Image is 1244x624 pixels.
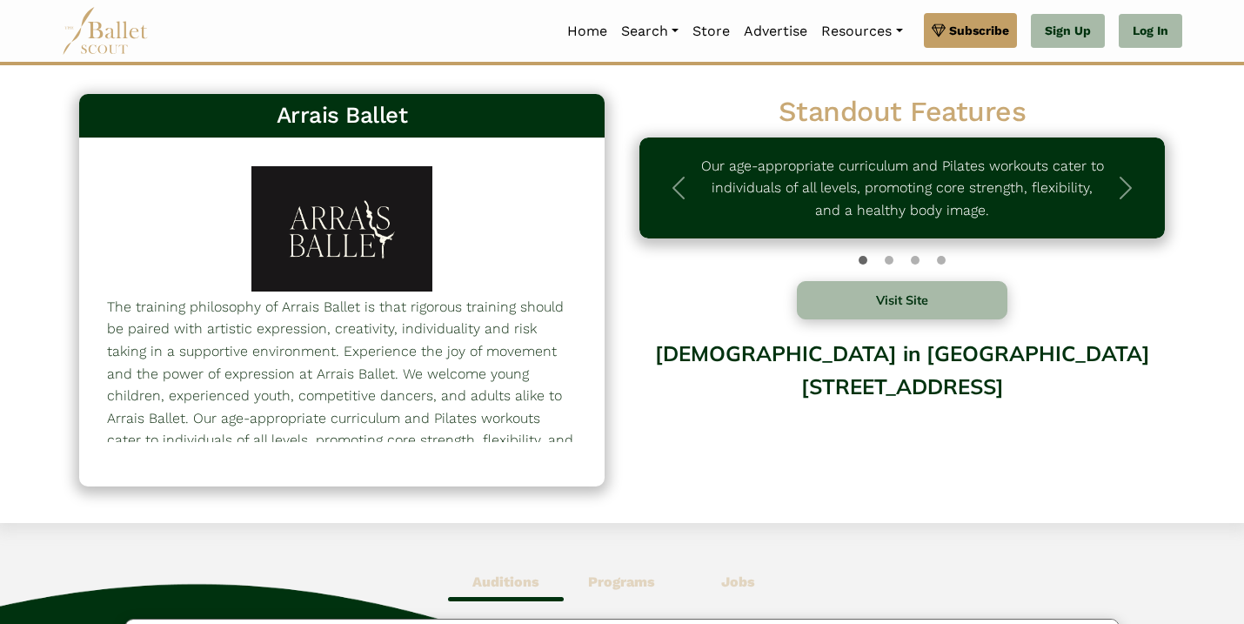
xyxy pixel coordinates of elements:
[949,21,1009,40] span: Subscribe
[911,247,920,273] button: Slide 2
[797,281,1007,319] button: Visit Site
[588,574,655,590] b: Programs
[1031,14,1105,49] a: Sign Up
[639,328,1165,468] div: [DEMOGRAPHIC_DATA] in [GEOGRAPHIC_DATA] [STREET_ADDRESS]
[1119,14,1182,49] a: Log In
[924,13,1017,48] a: Subscribe
[737,13,814,50] a: Advertise
[700,155,1104,222] p: Our age-appropriate curriculum and Pilates workouts cater to individuals of all levels, promoting...
[107,296,577,474] p: The training philosophy of Arrais Ballet is that rigorous training should be paired with artistic...
[859,247,867,273] button: Slide 0
[721,574,755,590] b: Jobs
[93,101,591,131] h3: Arrais Ballet
[614,13,686,50] a: Search
[639,94,1165,131] h2: Standout Features
[686,13,737,50] a: Store
[937,247,946,273] button: Slide 3
[560,13,614,50] a: Home
[814,13,909,50] a: Resources
[932,21,946,40] img: gem.svg
[472,574,539,590] b: Auditions
[885,247,893,273] button: Slide 1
